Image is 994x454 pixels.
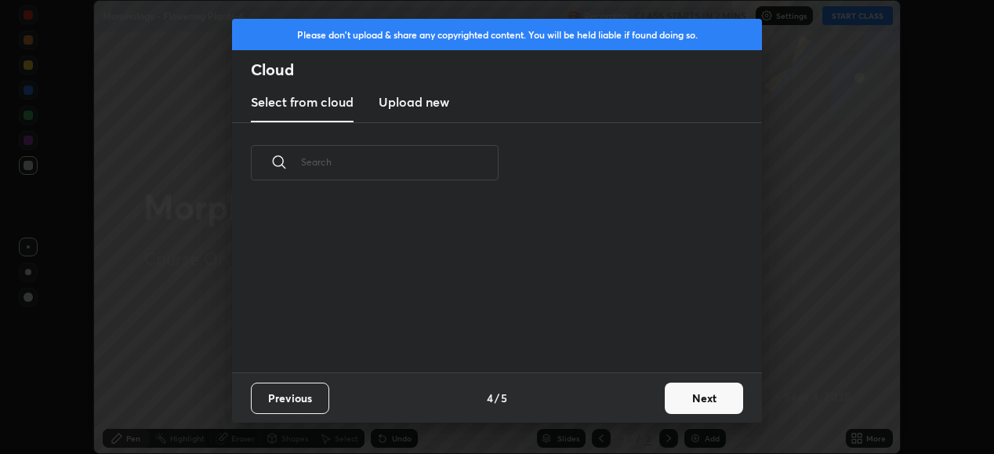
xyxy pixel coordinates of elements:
input: Search [301,129,499,195]
h4: / [495,390,499,406]
h3: Select from cloud [251,93,354,111]
h3: Upload new [379,93,449,111]
button: Next [665,383,743,414]
h2: Cloud [251,60,762,80]
h4: 4 [487,390,493,406]
h4: 5 [501,390,507,406]
button: Previous [251,383,329,414]
div: Please don't upload & share any copyrighted content. You will be held liable if found doing so. [232,19,762,50]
